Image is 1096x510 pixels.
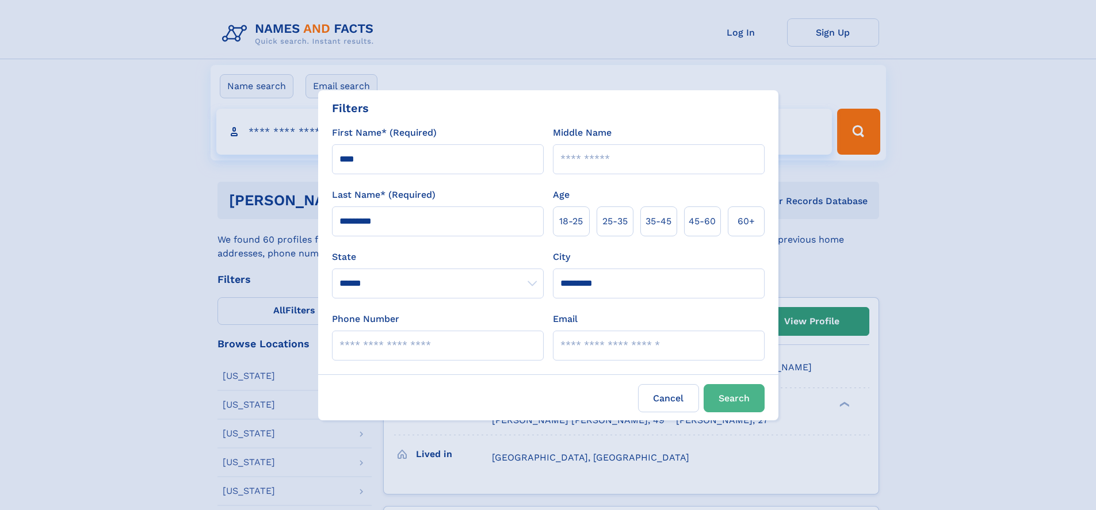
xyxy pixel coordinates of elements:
label: Phone Number [332,312,399,326]
span: 45‑60 [689,214,716,228]
label: State [332,250,544,264]
label: Age [553,188,570,202]
span: 35‑45 [646,214,671,228]
label: City [553,250,570,264]
label: First Name* (Required) [332,126,437,140]
div: Filters [332,99,369,117]
label: Last Name* (Required) [332,188,436,202]
label: Middle Name [553,126,612,140]
span: 25‑35 [602,214,628,228]
label: Email [553,312,578,326]
button: Search [704,384,765,412]
span: 60+ [738,214,755,228]
label: Cancel [638,384,699,412]
span: 18‑25 [559,214,583,228]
